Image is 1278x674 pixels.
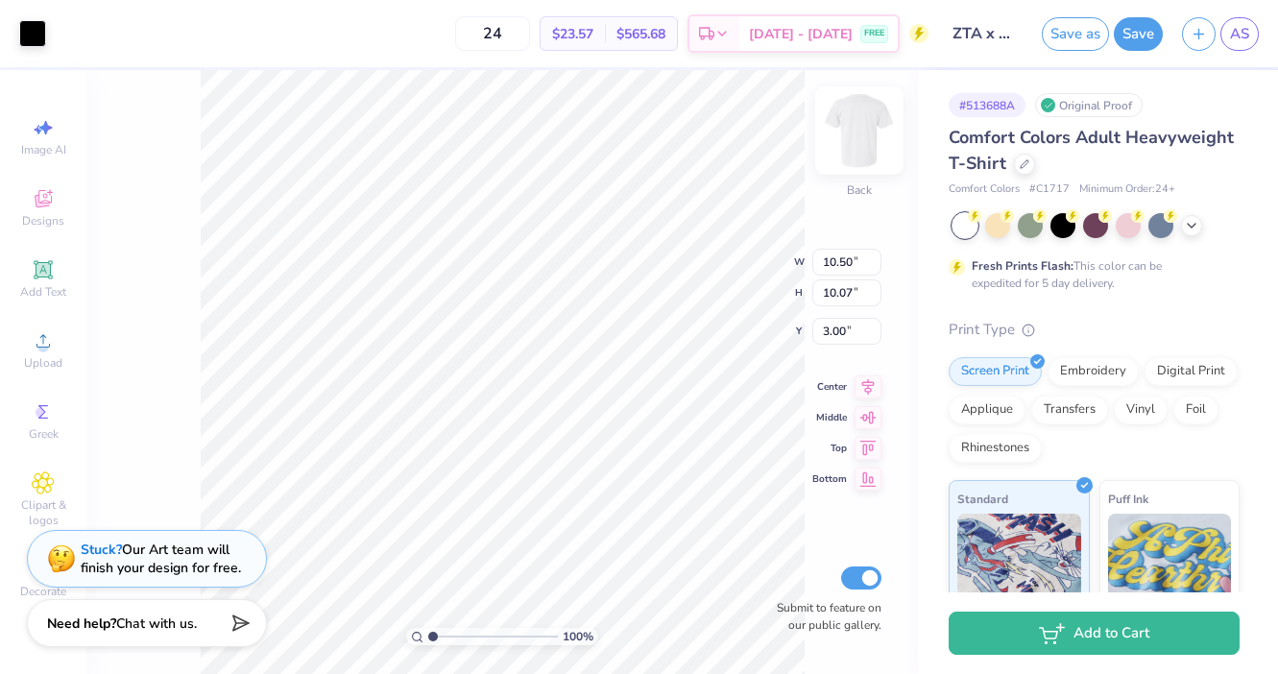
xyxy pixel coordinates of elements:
[1114,396,1168,424] div: Vinyl
[949,434,1042,463] div: Rhinestones
[766,599,881,634] label: Submit to feature on our public gallery.
[949,93,1025,117] div: # 513688A
[864,27,884,40] span: FREE
[847,181,872,199] div: Back
[1079,181,1175,198] span: Minimum Order: 24 +
[1048,357,1139,386] div: Embroidery
[938,14,1032,53] input: Untitled Design
[1035,93,1143,117] div: Original Proof
[949,612,1240,655] button: Add to Cart
[563,628,593,645] span: 100 %
[20,284,66,300] span: Add Text
[47,614,116,633] strong: Need help?
[1145,357,1238,386] div: Digital Print
[1042,17,1109,51] button: Save as
[616,24,665,44] span: $565.68
[1230,23,1249,45] span: AS
[1108,489,1148,509] span: Puff Ink
[949,181,1020,198] span: Comfort Colors
[22,213,64,229] span: Designs
[957,514,1081,610] img: Standard
[1173,396,1218,424] div: Foil
[1029,181,1070,198] span: # C1717
[455,16,530,51] input: – –
[812,380,847,394] span: Center
[1108,514,1232,610] img: Puff Ink
[1220,17,1259,51] a: AS
[81,541,122,559] strong: Stuck?
[949,357,1042,386] div: Screen Print
[24,355,62,371] span: Upload
[81,541,241,577] div: Our Art team will finish your design for free.
[949,126,1234,175] span: Comfort Colors Adult Heavyweight T-Shirt
[552,24,593,44] span: $23.57
[812,442,847,455] span: Top
[972,257,1208,292] div: This color can be expedited for 5 day delivery.
[749,24,853,44] span: [DATE] - [DATE]
[957,489,1008,509] span: Standard
[812,411,847,424] span: Middle
[29,426,59,442] span: Greek
[972,258,1073,274] strong: Fresh Prints Flash:
[10,497,77,528] span: Clipart & logos
[1031,396,1108,424] div: Transfers
[812,472,847,486] span: Bottom
[949,319,1240,341] div: Print Type
[21,142,66,157] span: Image AI
[20,584,66,599] span: Decorate
[949,396,1025,424] div: Applique
[1114,17,1163,51] button: Save
[116,614,197,633] span: Chat with us.
[821,92,898,169] img: Back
